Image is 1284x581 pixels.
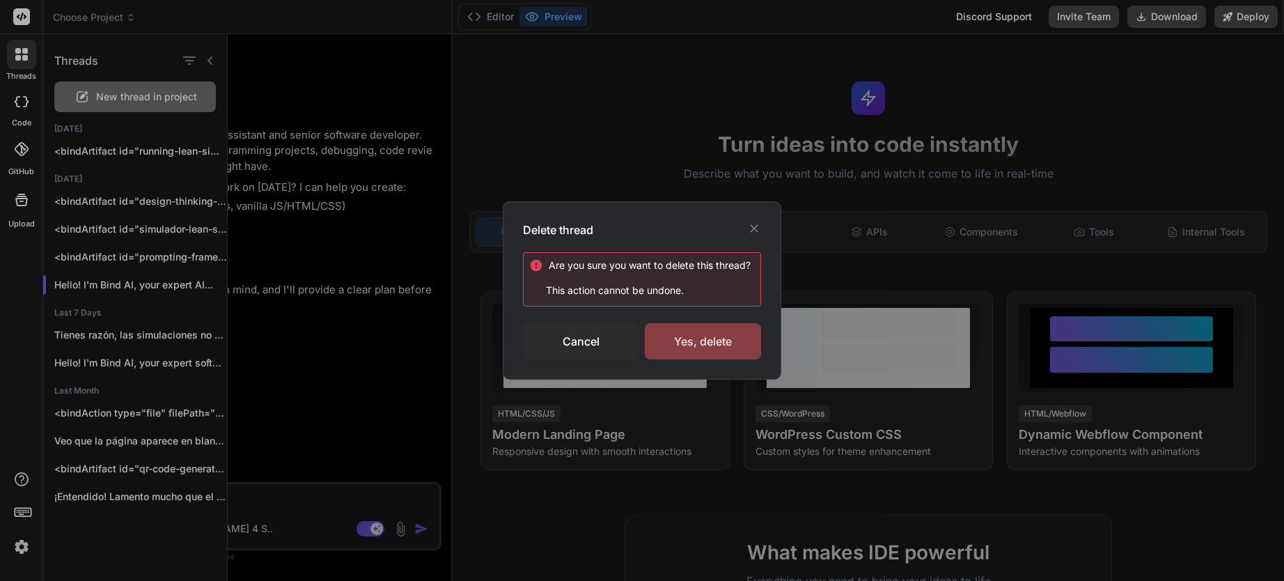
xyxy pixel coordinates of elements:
[645,323,761,359] div: Yes, delete
[549,258,751,272] div: Are you sure you want to delete this ?
[523,222,593,238] h3: Delete thread
[529,284,760,297] p: This action cannot be undone.
[713,259,746,271] span: thread
[523,323,639,359] div: Cancel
